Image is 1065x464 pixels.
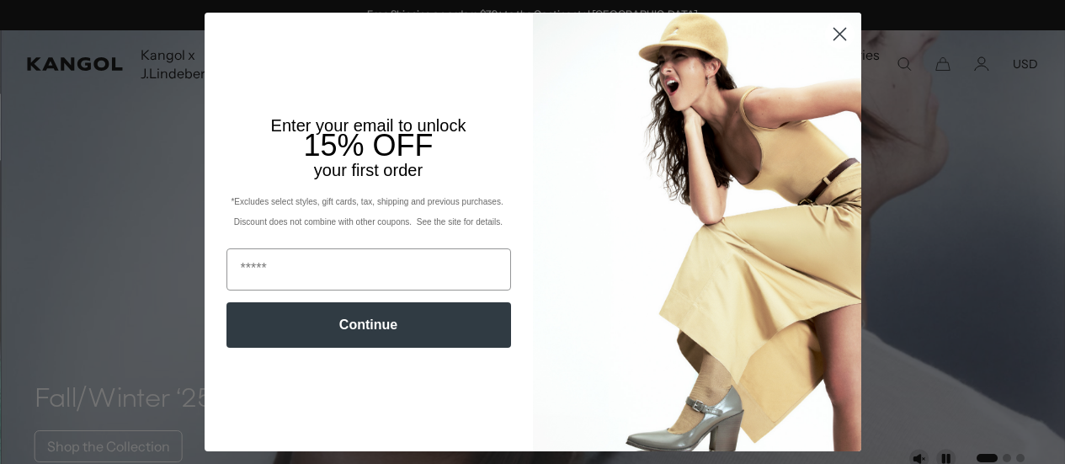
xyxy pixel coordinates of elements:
img: 93be19ad-e773-4382-80b9-c9d740c9197f.jpeg [533,13,861,451]
button: Continue [226,302,511,348]
button: Close dialog [825,19,855,49]
span: *Excludes select styles, gift cards, tax, shipping and previous purchases. Discount does not comb... [231,197,505,227]
span: Enter your email to unlock [271,116,466,135]
input: Email [226,248,511,291]
span: 15% OFF [303,128,433,163]
span: your first order [314,161,423,179]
